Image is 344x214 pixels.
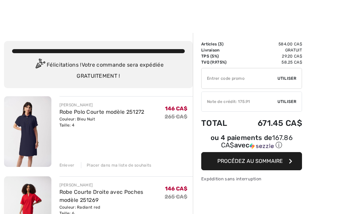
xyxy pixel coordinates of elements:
[201,47,239,53] td: Livraison
[239,59,302,65] td: 58.25 CA$
[201,41,239,47] td: Articles ( )
[165,185,187,192] span: 146 CA$
[201,53,239,59] td: TPS (5%)
[165,193,187,200] s: 265 CA$
[59,102,144,108] div: [PERSON_NAME]
[81,162,152,168] div: Placer dans ma liste de souhaits
[4,96,51,167] img: Robe Polo Courte modèle 251272
[59,109,144,115] a: Robe Polo Courte modèle 251272
[239,47,302,53] td: Gratuit
[239,53,302,59] td: 29.20 CA$
[202,68,277,88] input: Code promo
[277,99,296,105] span: Utiliser
[165,105,187,112] span: 146 CA$
[201,112,239,135] td: Total
[59,116,144,128] div: Couleur: Bleu Nuit Taille: 4
[165,113,187,120] s: 265 CA$
[239,112,302,135] td: 671.45 CA$
[201,152,302,170] button: Procédez au sommaire
[201,135,302,150] div: ou 4 paiements de avec
[59,162,75,168] div: Enlever
[33,59,47,72] img: Congratulation2.svg
[201,59,239,65] td: TVQ (9.975%)
[12,59,185,80] div: Félicitations ! Votre commande sera expédiée GRATUITEMENT !
[59,182,165,188] div: [PERSON_NAME]
[239,41,302,47] td: 584.00 CA$
[277,75,296,81] span: Utiliser
[59,189,143,203] a: Robe Courte Droite avec Poches modèle 251269
[202,99,277,105] div: Note de crédit: 175.91
[221,134,293,149] span: 167.86 CA$
[201,176,302,182] div: Expédition sans interruption
[217,158,283,164] span: Procédez au sommaire
[219,42,222,46] span: 3
[201,135,302,152] div: ou 4 paiements de167.86 CA$avecSezzle Cliquez pour en savoir plus sur Sezzle
[250,143,274,149] img: Sezzle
